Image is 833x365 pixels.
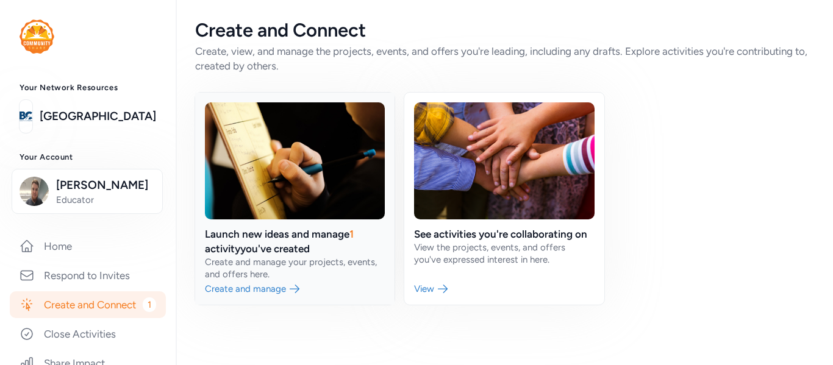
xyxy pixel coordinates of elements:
[20,152,156,162] h3: Your Account
[10,321,166,347] a: Close Activities
[10,262,166,289] a: Respond to Invites
[20,103,32,130] img: logo
[143,297,156,312] span: 1
[195,44,813,73] div: Create, view, and manage the projects, events, and offers you're leading, including any drafts. E...
[56,177,155,194] span: [PERSON_NAME]
[40,108,156,125] a: [GEOGRAPHIC_DATA]
[20,19,54,54] img: logo
[195,19,813,41] div: Create and Connect
[56,194,155,206] span: Educator
[12,169,163,214] button: [PERSON_NAME]Educator
[10,233,166,260] a: Home
[10,291,166,318] a: Create and Connect1
[20,83,156,93] h3: Your Network Resources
